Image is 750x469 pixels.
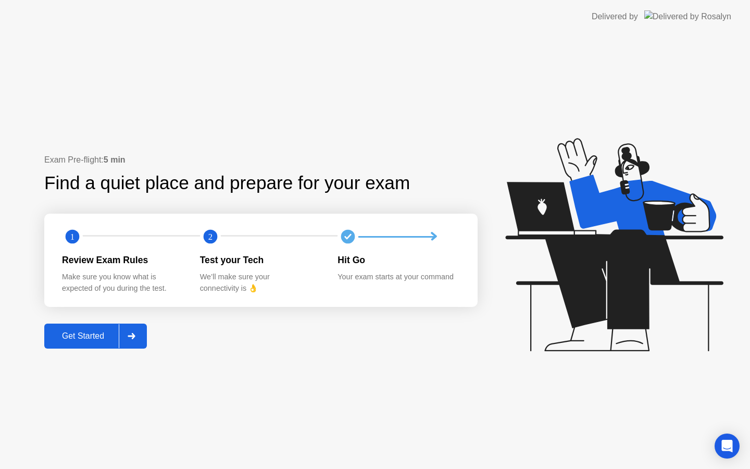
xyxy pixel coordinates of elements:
[44,324,147,349] button: Get Started
[47,331,119,341] div: Get Started
[208,232,213,242] text: 2
[70,232,74,242] text: 1
[337,253,459,267] div: Hit Go
[337,271,459,283] div: Your exam starts at your command
[644,10,731,22] img: Delivered by Rosalyn
[44,154,478,166] div: Exam Pre-flight:
[44,169,411,197] div: Find a quiet place and prepare for your exam
[104,155,126,164] b: 5 min
[62,253,183,267] div: Review Exam Rules
[715,434,740,459] div: Open Intercom Messenger
[592,10,638,23] div: Delivered by
[200,271,321,294] div: We’ll make sure your connectivity is 👌
[200,253,321,267] div: Test your Tech
[62,271,183,294] div: Make sure you know what is expected of you during the test.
